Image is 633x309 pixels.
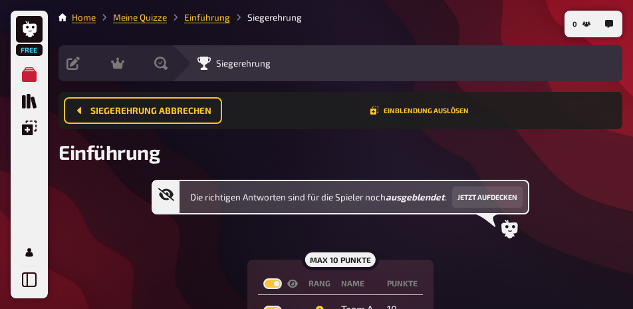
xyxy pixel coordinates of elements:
[64,97,222,124] button: Siegerehrung abbrechen
[17,46,41,54] span: Free
[16,88,43,115] a: Quiz Sammlung
[572,21,577,28] span: 0
[72,12,96,23] a: Home
[216,58,271,69] span: Siegerehrung
[113,12,167,23] a: Meine Quizze
[59,140,160,164] span: Einführung
[16,115,43,141] a: Einblendungen
[452,186,523,208] button: Jetzt aufdecken
[370,107,469,115] button: Einblendung auslösen
[184,12,230,23] a: Einführung
[230,11,302,24] li: Siegerehrung
[167,11,230,24] li: Einführung
[303,273,336,295] th: Rang
[16,239,43,266] a: Mein Konto
[190,190,447,204] span: Die richtigen Antworten sind für die Spieler noch .
[16,61,43,88] a: Meine Quizze
[336,273,382,295] th: Name
[382,273,423,295] th: Punkte
[96,11,167,24] li: Meine Quizze
[72,11,96,24] li: Home
[302,249,379,270] div: max 10 Punkte
[567,13,596,35] button: 0
[90,107,211,116] span: Siegerehrung abbrechen
[386,192,445,202] b: ausgeblendet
